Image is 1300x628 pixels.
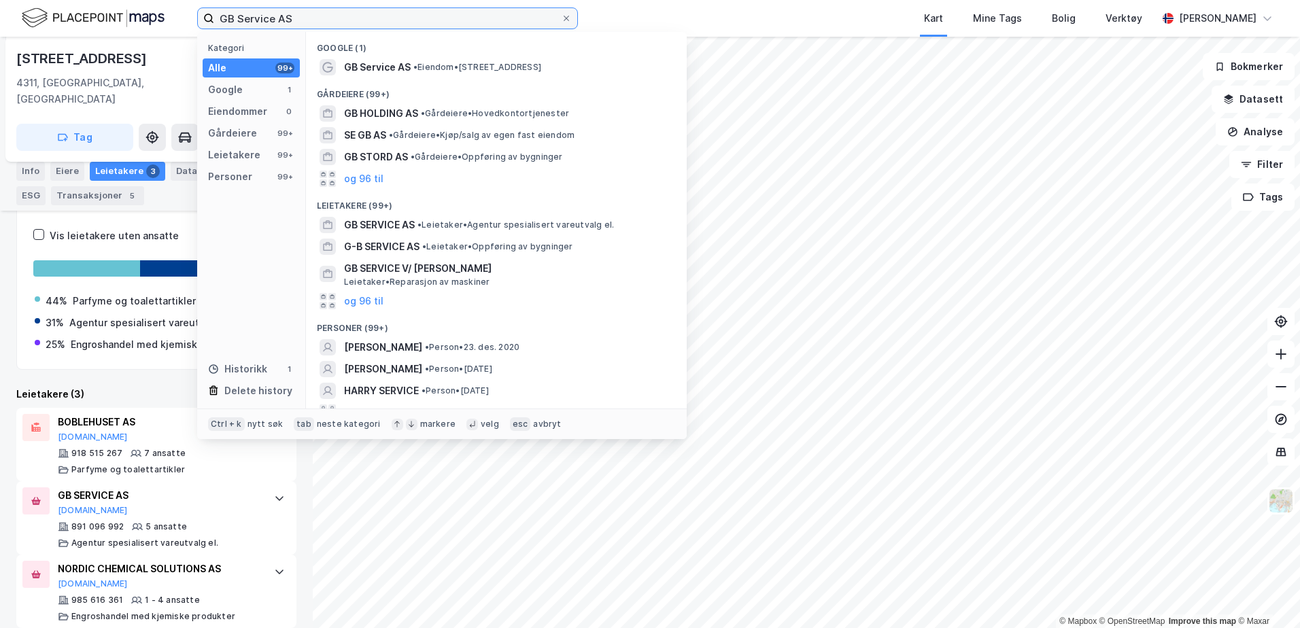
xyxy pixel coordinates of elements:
div: 985 616 361 [71,595,123,606]
div: Parfyme og toalettartikler [73,293,196,309]
button: Tags [1231,184,1295,211]
div: Leietakere [208,147,260,163]
input: Søk på adresse, matrikkel, gårdeiere, leietakere eller personer [214,8,561,29]
span: Person • [DATE] [425,364,492,374]
div: nytt søk [247,419,284,430]
span: GB SERVICE V/ [PERSON_NAME] [344,260,670,277]
div: Leietakere (3) [16,386,296,402]
span: GB SERVICE AS [344,217,415,233]
div: Gårdeiere [208,125,257,141]
div: Agentur spesialisert vareutvalg el. [71,538,218,548]
div: velg [481,419,499,430]
div: 0 [284,106,294,117]
div: Ctrl + k [208,417,245,431]
div: Personer (99+) [306,312,687,336]
span: [PERSON_NAME] [344,361,422,377]
img: logo.f888ab2527a4732fd821a326f86c7f29.svg [22,6,165,30]
button: [DOMAIN_NAME] [58,578,128,589]
span: Person • 23. des. 2020 [425,342,519,353]
button: Filter [1229,151,1295,178]
span: Gårdeiere • Kjøp/salg av egen fast eiendom [389,130,575,141]
div: Agentur spesialisert vareutvalg el. [69,315,233,331]
div: Info [16,162,45,181]
span: Gårdeiere • Hovedkontortjenester [421,108,569,119]
iframe: Chat Widget [1232,563,1300,628]
span: SE GB AS [344,127,386,143]
div: 99+ [275,128,294,139]
span: Leietaker • Oppføring av bygninger [422,241,573,252]
span: GB STORD AS [344,149,408,165]
span: • [421,108,425,118]
div: [STREET_ADDRESS] [16,48,150,69]
div: 31% [46,315,64,331]
div: Mine Tags [973,10,1022,27]
div: ESG [16,186,46,205]
img: Z [1268,488,1294,514]
div: 7 ansatte [144,448,186,459]
div: 3 [146,164,160,178]
div: 44% [46,293,67,309]
button: og 96 til [344,293,383,309]
button: og 96 til [344,171,383,187]
div: 99+ [275,63,294,73]
div: Gårdeiere (99+) [306,78,687,103]
div: NORDIC CHEMICAL SOLUTIONS AS [58,561,260,577]
div: markere [420,419,456,430]
span: GB Service AS [344,59,411,75]
div: 5 [125,189,139,203]
div: GB SERVICE AS [58,487,260,504]
button: Analyse [1216,118,1295,145]
button: [DOMAIN_NAME] [58,505,128,516]
span: G-B SERVICE AS [344,239,420,255]
a: Mapbox [1059,616,1097,626]
div: 1 - 4 ansatte [145,595,200,606]
button: Datasett [1212,86,1295,113]
span: GB HOLDING AS [344,105,418,122]
button: Bokmerker [1203,53,1295,80]
div: 25% [46,336,65,353]
div: BOBLEHUSET AS [58,414,260,430]
div: Datasett [171,162,222,181]
button: og 96 til [344,404,383,421]
span: • [389,130,393,140]
button: Tag [16,124,133,151]
div: Verktøy [1106,10,1142,27]
span: [PERSON_NAME] [344,339,422,355]
div: 99+ [275,171,294,182]
span: Person • [DATE] [422,385,489,396]
div: avbryt [533,419,561,430]
span: • [422,241,426,251]
div: Eiere [50,162,84,181]
span: Leietaker • Agentur spesialisert vareutvalg el. [417,220,614,230]
div: Engroshandel med kjemiske produkter [71,611,235,622]
div: Parfyme og toalettartikler [71,464,185,475]
div: Vis leietakere uten ansatte [50,228,179,244]
div: neste kategori [317,419,381,430]
span: • [422,385,426,396]
span: • [425,364,429,374]
div: Historikk [208,361,267,377]
a: OpenStreetMap [1099,616,1165,626]
span: • [417,220,422,230]
div: 891 096 992 [71,521,124,532]
div: 1 [284,84,294,95]
button: [DOMAIN_NAME] [58,432,128,442]
div: tab [294,417,314,431]
div: Engroshandel med kjemiske produkter [71,336,253,353]
a: Improve this map [1169,616,1236,626]
div: 1 [284,364,294,374]
div: esc [510,417,531,431]
div: [PERSON_NAME] [1179,10,1256,27]
div: Leietakere [90,162,165,181]
div: Transaksjoner [51,186,144,205]
div: 5 ansatte [146,521,187,532]
div: Google [208,82,243,98]
div: Delete history [224,383,292,399]
div: Bolig [1052,10,1076,27]
div: Google (1) [306,32,687,56]
div: 918 515 267 [71,448,122,459]
div: Personer [208,169,252,185]
div: Leietakere (99+) [306,190,687,214]
div: Kategori [208,43,300,53]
